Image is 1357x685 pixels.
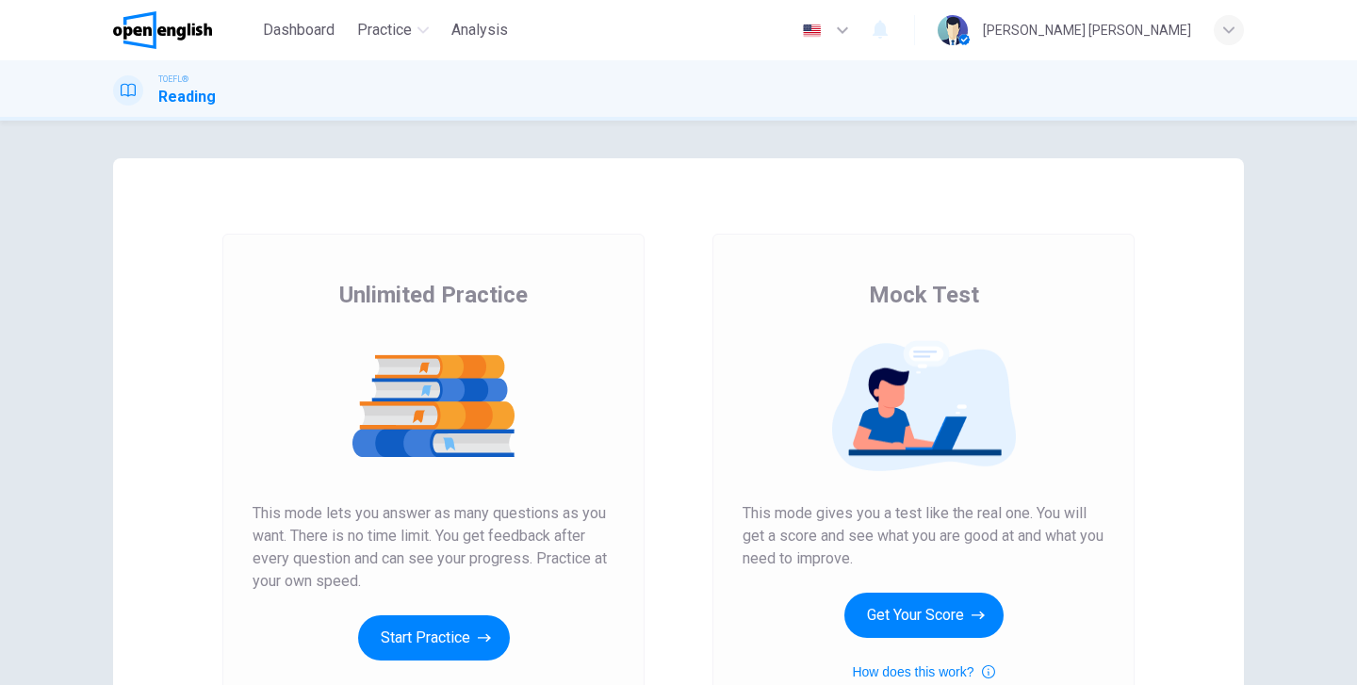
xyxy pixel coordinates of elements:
[852,661,994,683] button: How does this work?
[158,86,216,108] h1: Reading
[339,280,528,310] span: Unlimited Practice
[253,502,614,593] span: This mode lets you answer as many questions as you want. There is no time limit. You get feedback...
[844,593,1004,638] button: Get Your Score
[983,19,1191,41] div: [PERSON_NAME] [PERSON_NAME]
[800,24,824,38] img: en
[158,73,188,86] span: TOEFL®
[444,13,515,47] button: Analysis
[451,19,508,41] span: Analysis
[743,502,1104,570] span: This mode gives you a test like the real one. You will get a score and see what you are good at a...
[869,280,979,310] span: Mock Test
[358,615,510,661] button: Start Practice
[255,13,342,47] button: Dashboard
[113,11,255,49] a: OpenEnglish logo
[938,15,968,45] img: Profile picture
[113,11,212,49] img: OpenEnglish logo
[350,13,436,47] button: Practice
[263,19,335,41] span: Dashboard
[357,19,412,41] span: Practice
